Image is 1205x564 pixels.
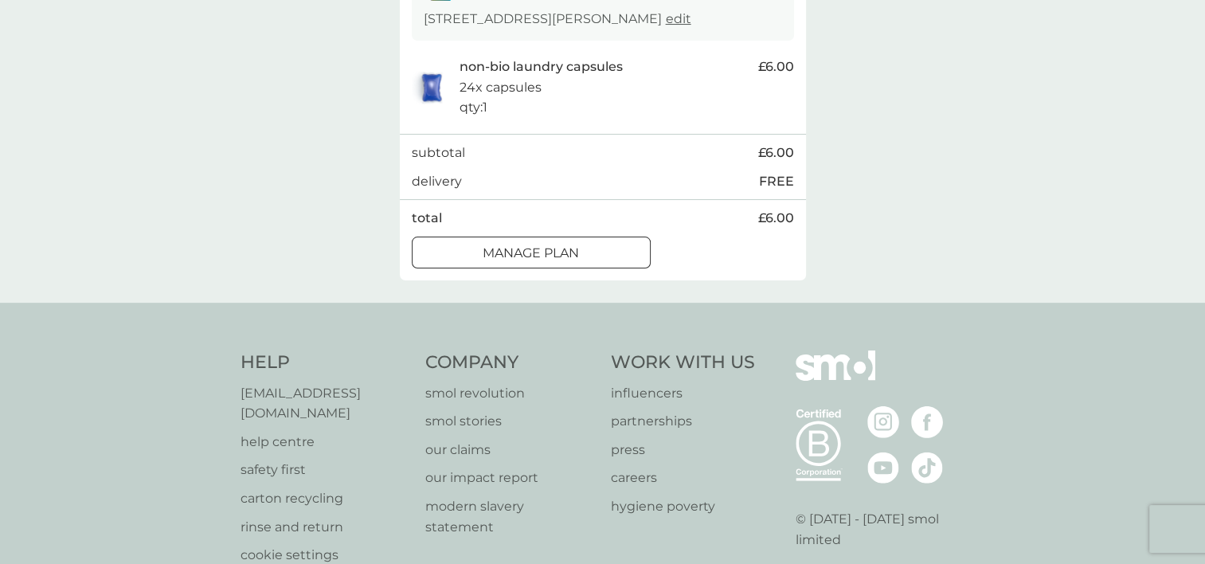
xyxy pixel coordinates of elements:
[241,460,410,480] a: safety first
[241,517,410,538] a: rinse and return
[758,208,794,229] span: £6.00
[911,406,943,438] img: visit the smol Facebook page
[424,9,691,29] p: [STREET_ADDRESS][PERSON_NAME]
[611,440,755,460] a: press
[867,406,899,438] img: visit the smol Instagram page
[796,351,875,405] img: smol
[611,411,755,432] a: partnerships
[412,237,651,268] button: Manage plan
[425,411,595,432] a: smol stories
[425,440,595,460] a: our claims
[241,351,410,375] h4: Help
[666,11,691,26] a: edit
[758,143,794,163] span: £6.00
[460,77,542,98] p: 24x capsules
[460,57,623,77] p: non-bio laundry capsules
[425,496,595,537] a: modern slavery statement
[758,57,794,77] span: £6.00
[241,488,410,509] a: carton recycling
[611,468,755,488] a: careers
[241,383,410,424] a: [EMAIL_ADDRESS][DOMAIN_NAME]
[611,383,755,404] a: influencers
[611,496,755,517] a: hygiene poverty
[412,208,442,229] p: total
[425,351,595,375] h4: Company
[241,432,410,452] a: help centre
[911,452,943,484] img: visit the smol Tiktok page
[611,351,755,375] h4: Work With Us
[460,97,487,118] p: qty : 1
[412,143,465,163] p: subtotal
[483,243,579,264] p: Manage plan
[425,468,595,488] a: our impact report
[867,452,899,484] img: visit the smol Youtube page
[412,171,462,192] p: delivery
[796,509,965,550] p: © [DATE] - [DATE] smol limited
[759,171,794,192] p: FREE
[425,383,595,404] a: smol revolution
